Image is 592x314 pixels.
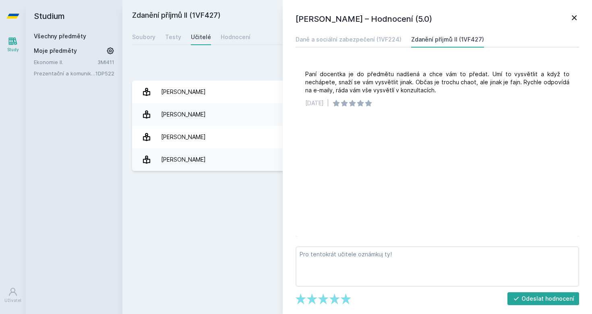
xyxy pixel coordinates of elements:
[161,84,206,100] div: [PERSON_NAME]
[4,297,21,304] div: Uživatel
[161,152,206,168] div: [PERSON_NAME]
[95,70,114,77] a: 1DP522
[191,33,211,41] div: Učitelé
[34,47,77,55] span: Moje předměty
[2,283,24,308] a: Uživatel
[305,99,324,107] div: [DATE]
[97,59,114,65] a: 3MI411
[132,126,582,148] a: [PERSON_NAME] 1 hodnocení 5.0
[34,33,86,40] a: Všechny předměty
[34,69,95,77] a: Prezentační a komunikační technologie v moderních koncepcích vzdělávání
[34,58,97,66] a: Ekonomie II.
[7,47,19,53] div: Study
[161,129,206,145] div: [PERSON_NAME]
[165,33,181,41] div: Testy
[305,70,569,94] div: Paní docentka je do předmětu nadšená a chce vám to předat. Umí to vysvětlit a když to nechápete, ...
[165,29,181,45] a: Testy
[221,29,250,45] a: Hodnocení
[132,81,582,103] a: [PERSON_NAME] 1 hodnocení 5.0
[132,33,155,41] div: Soubory
[2,32,24,57] a: Study
[327,99,329,107] div: |
[221,33,250,41] div: Hodnocení
[132,103,582,126] a: [PERSON_NAME] 1 hodnocení 4.0
[191,29,211,45] a: Učitelé
[132,148,582,171] a: [PERSON_NAME] 3 hodnocení 3.7
[132,10,492,23] h2: Zdanění příjmů II (1VF427)
[161,106,206,123] div: [PERSON_NAME]
[132,29,155,45] a: Soubory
